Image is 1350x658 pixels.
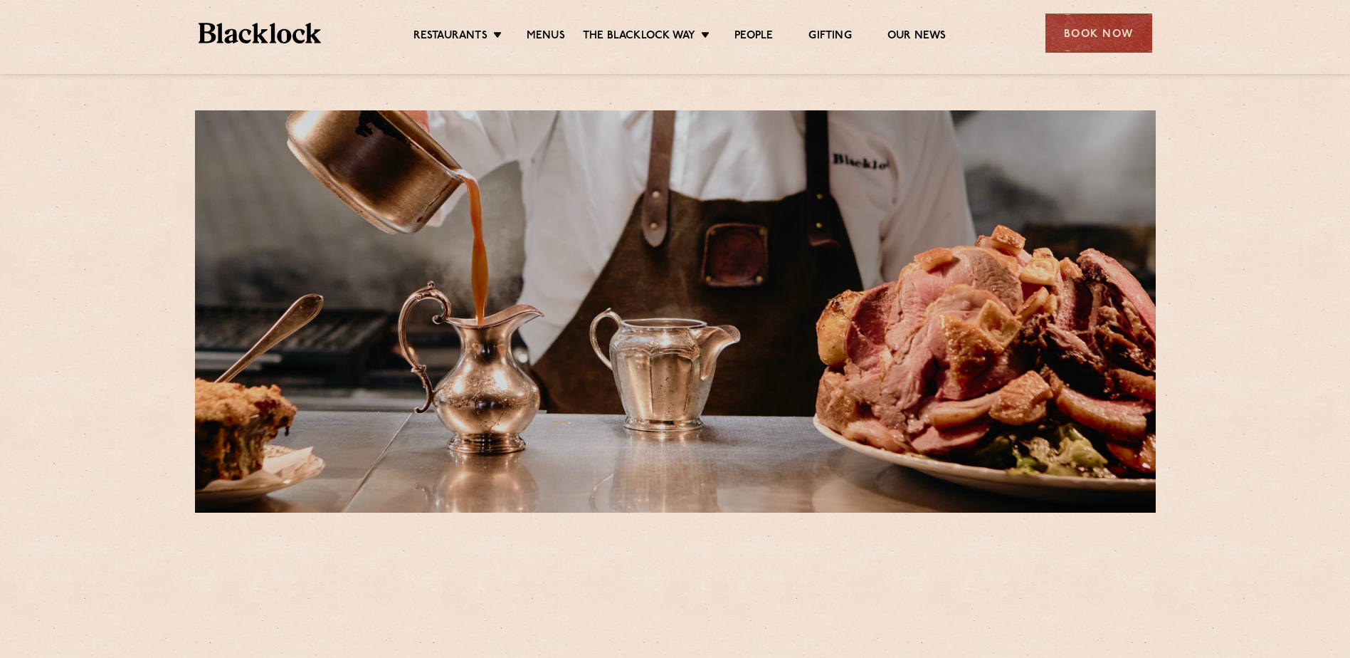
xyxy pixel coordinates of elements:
a: Our News [887,29,946,45]
a: Restaurants [413,29,487,45]
a: People [734,29,773,45]
a: Menus [527,29,565,45]
a: Gifting [808,29,851,45]
img: BL_Textured_Logo-footer-cropped.svg [199,23,322,43]
a: The Blacklock Way [583,29,695,45]
div: Book Now [1045,14,1152,53]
